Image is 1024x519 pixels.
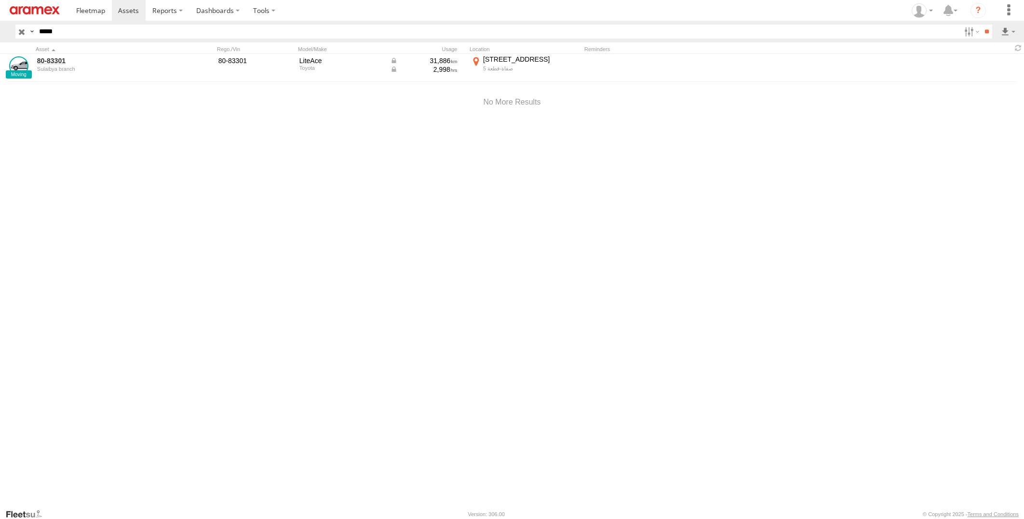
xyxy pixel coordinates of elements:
label: Search Query [28,25,36,39]
i: ? [970,3,986,18]
a: Visit our Website [5,509,50,519]
div: Toyota [299,65,383,71]
div: Data from Vehicle CANbus [390,65,458,74]
div: [STREET_ADDRESS] [483,55,579,64]
a: 80-83301 [37,56,169,65]
div: LiteAce [299,56,383,65]
a: Terms and Conditions [968,511,1019,517]
img: aramex-logo.svg [10,6,60,14]
div: Reminders [584,46,739,53]
div: Model/Make [298,46,385,53]
div: Location [470,46,580,53]
div: undefined [37,66,169,72]
label: Export results as... [1000,25,1016,39]
div: Usage [389,46,466,53]
div: 80-83301 [218,56,293,65]
div: Version: 306.00 [468,511,505,517]
label: Search Filter Options [960,25,981,39]
div: صفاة-قطعة 5 [483,65,579,72]
div: Data from Vehicle CANbus [390,56,458,65]
div: Rego./Vin [217,46,294,53]
label: Click to View Current Location [470,55,580,81]
div: © Copyright 2025 - [923,511,1019,517]
span: Refresh [1012,43,1024,53]
div: Gabriel Liwang [908,3,936,18]
div: Click to Sort [36,46,171,53]
a: View Asset Details [9,56,28,76]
